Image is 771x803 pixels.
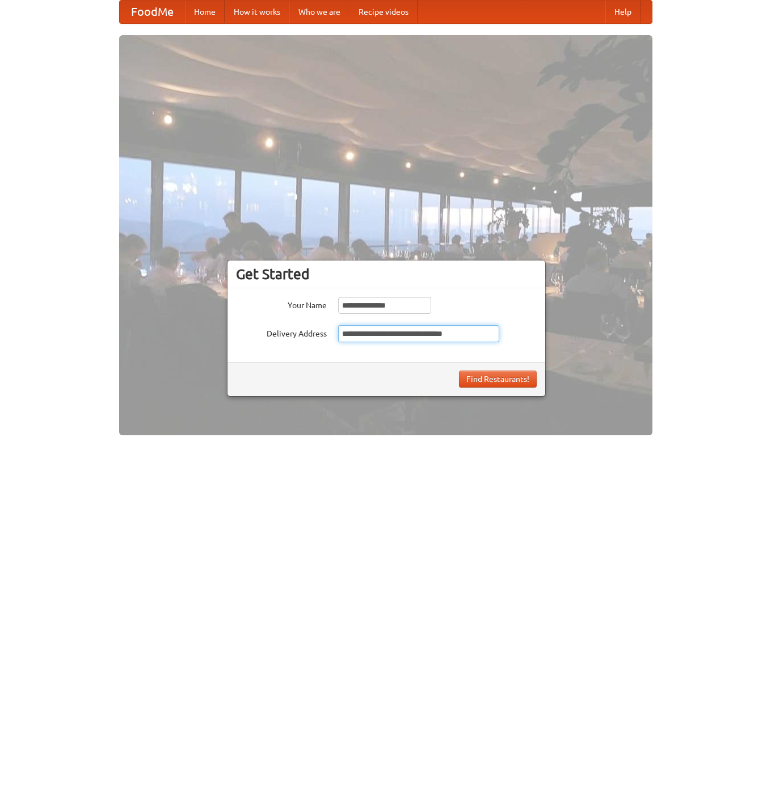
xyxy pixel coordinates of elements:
label: Delivery Address [236,325,327,339]
a: FoodMe [120,1,185,23]
a: Who we are [289,1,349,23]
button: Find Restaurants! [459,371,537,388]
a: How it works [225,1,289,23]
h3: Get Started [236,266,537,283]
a: Help [605,1,641,23]
a: Recipe videos [349,1,418,23]
label: Your Name [236,297,327,311]
a: Home [185,1,225,23]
